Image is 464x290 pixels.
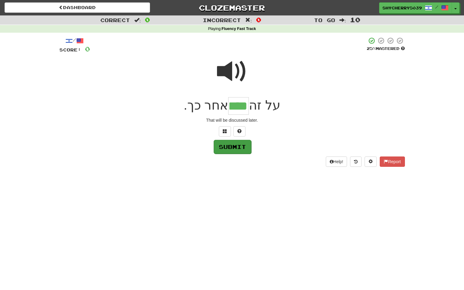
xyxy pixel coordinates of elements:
span: : [134,18,141,23]
button: Submit [214,140,251,154]
div: That will be discussed later. [59,117,405,123]
span: 0 [145,16,150,23]
span: אחר כך. [184,98,228,112]
div: / [59,37,90,44]
span: על זה [249,98,280,112]
span: / [435,5,438,9]
a: Clozemaster [159,2,305,13]
button: Single letter hint - you only get 1 per sentence and score half the points! alt+h [233,126,245,137]
span: To go [314,17,335,23]
span: Incorrect [203,17,241,23]
button: Round history (alt+y) [350,157,362,167]
span: Score: [59,47,81,52]
div: Mastered [367,46,405,51]
span: 10 [350,16,360,23]
button: Report [380,157,405,167]
span: : [245,18,252,23]
span: : [339,18,346,23]
button: Help! [326,157,347,167]
span: 25 % [367,46,376,51]
span: 0 [85,45,90,53]
button: Switch sentence to multiple choice alt+p [219,126,231,137]
a: Dashboard [5,2,150,13]
span: 0 [256,16,261,23]
strong: Fluency Fast Track [222,27,256,31]
span: Correct [100,17,130,23]
a: ShyCherry5039 / [379,2,452,13]
span: ShyCherry5039 [382,5,422,11]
